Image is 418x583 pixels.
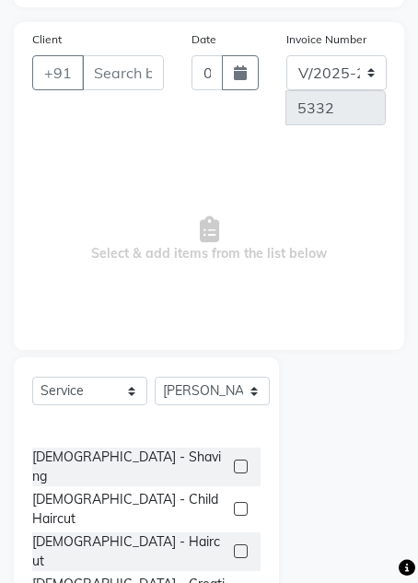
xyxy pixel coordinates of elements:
[32,31,62,48] label: Client
[32,532,226,571] div: [DEMOGRAPHIC_DATA] - Haircut
[32,490,226,529] div: [DEMOGRAPHIC_DATA] - Child Haircut
[286,31,366,48] label: Invoice Number
[82,55,164,90] input: Search by Name/Mobile/Email/Code
[32,448,226,486] div: [DEMOGRAPHIC_DATA] - Shaving
[32,147,386,332] span: Select & add items from the list below
[32,55,84,90] button: +91
[192,31,216,48] label: Date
